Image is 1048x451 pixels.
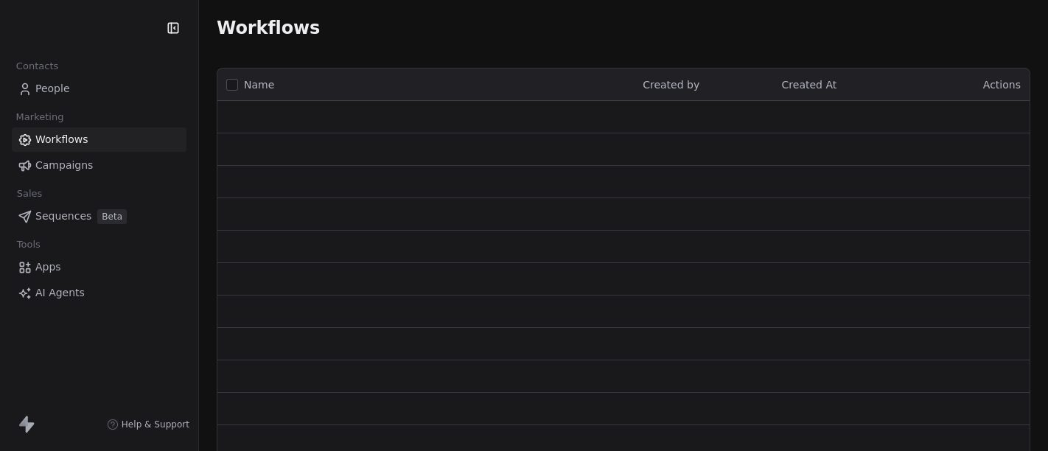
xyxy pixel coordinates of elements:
[35,209,91,224] span: Sequences
[35,259,61,275] span: Apps
[122,419,189,430] span: Help & Support
[643,79,699,91] span: Created by
[107,419,189,430] a: Help & Support
[10,55,65,77] span: Contacts
[12,77,186,101] a: People
[983,79,1021,91] span: Actions
[12,204,186,228] a: SequencesBeta
[244,77,274,93] span: Name
[35,158,93,173] span: Campaigns
[12,153,186,178] a: Campaigns
[35,81,70,97] span: People
[12,255,186,279] a: Apps
[10,183,49,205] span: Sales
[12,281,186,305] a: AI Agents
[12,127,186,152] a: Workflows
[217,18,320,38] span: Workflows
[97,209,127,224] span: Beta
[35,132,88,147] span: Workflows
[10,106,70,128] span: Marketing
[782,79,837,91] span: Created At
[10,234,46,256] span: Tools
[35,285,85,301] span: AI Agents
